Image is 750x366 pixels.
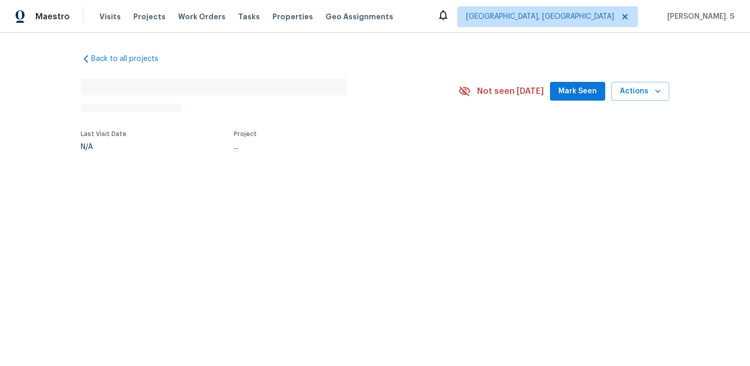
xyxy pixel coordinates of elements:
[326,11,393,22] span: Geo Assignments
[620,85,661,98] span: Actions
[178,11,226,22] span: Work Orders
[35,11,70,22] span: Maestro
[272,11,313,22] span: Properties
[663,11,734,22] span: [PERSON_NAME]. S
[81,143,127,151] div: N/A
[477,86,544,96] span: Not seen [DATE]
[234,143,434,151] div: ...
[550,82,605,101] button: Mark Seen
[234,131,257,137] span: Project
[611,82,669,101] button: Actions
[81,54,181,64] a: Back to all projects
[81,131,127,137] span: Last Visit Date
[99,11,121,22] span: Visits
[558,85,597,98] span: Mark Seen
[133,11,166,22] span: Projects
[238,13,260,20] span: Tasks
[466,11,614,22] span: [GEOGRAPHIC_DATA], [GEOGRAPHIC_DATA]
